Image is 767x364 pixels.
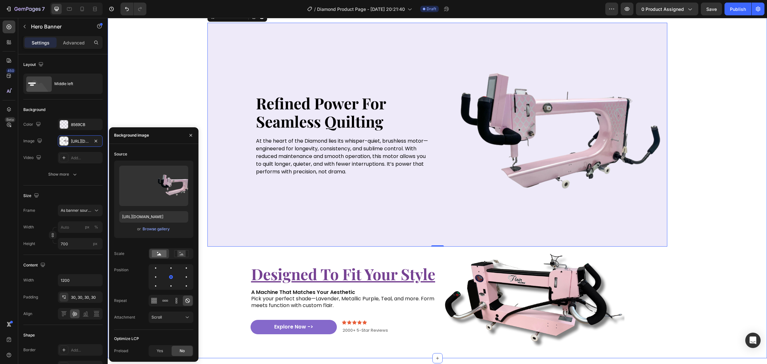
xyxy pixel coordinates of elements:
input: https://example.com/image.jpg [119,211,188,223]
div: 450 [6,68,15,73]
strong: refined power for seamless quilting [148,75,278,114]
span: / [314,6,316,12]
button: Publish [724,3,751,15]
iframe: Design area [108,18,767,364]
input: px [58,238,103,249]
span: or [137,225,141,233]
span: Save [706,6,717,12]
div: Image [23,137,43,146]
div: Browse gallery [143,226,170,232]
div: Add... [71,155,101,161]
img: preview-image [119,166,188,206]
div: Explore Now -> [167,306,205,313]
p: 7 [42,5,45,13]
div: Source [114,151,127,157]
button: 7 [3,3,48,15]
button: 0 product assigned [636,3,698,15]
span: px [93,241,97,246]
button: Explore Now -&gt; [143,302,229,316]
div: Repeat [114,298,127,304]
div: Background image [114,132,149,138]
div: % [94,224,98,230]
div: Align [23,311,32,317]
label: Width [23,224,34,230]
div: Middle left [54,76,93,91]
div: px [85,224,89,230]
span: No [180,348,185,354]
button: Save [701,3,722,15]
button: Show more [23,169,103,180]
div: Preload [114,348,128,354]
div: Open Intercom Messenger [745,333,761,348]
span: 0 product assigned [641,6,684,12]
div: Color [23,120,42,129]
div: [URL][DOMAIN_NAME] [71,138,89,144]
div: Undo/Redo [120,3,146,15]
label: Height [23,241,35,247]
div: Layout [23,60,45,69]
span: As banner source [61,208,92,213]
span: Yes [157,348,163,354]
u: designed to fit your style [143,246,328,266]
div: Shape [23,332,35,338]
div: 30, 30, 30, 30 [71,295,101,300]
div: Width [23,277,34,283]
div: Padding [23,294,38,300]
button: px [92,223,100,231]
p: Pick your perfect shade—Lavender, Metallic Purple, Teal, and more. Form meets function with custo... [143,278,329,291]
div: Video [23,154,43,162]
div: Border [23,347,36,353]
span: Draft [427,6,436,12]
p: Settings [32,39,50,46]
img: gempages_566748255581373349-48ecfd97-f877-4edc-9da5-06fcd2b0abaa.svg [330,229,517,333]
p: 2000+ 5-Star Reviews [235,310,329,315]
div: Attachment [114,314,135,320]
button: Scroll [149,312,193,323]
p: Advanced [63,39,85,46]
span: At the heart of the Diamond lies its whisper-quiet, brushless motor—engineered for longevity, con... [148,119,320,157]
span: Diamond Product Page - [DATE] 20:21:40 [317,6,405,12]
div: Show more [48,171,78,178]
div: Optimize LCP [114,336,139,342]
div: Background [23,107,45,113]
input: px% [58,221,103,233]
div: Content [23,261,47,270]
div: Position [114,267,128,273]
button: % [83,223,91,231]
div: Size [23,192,40,200]
strong: A Machine That Matches Your Aesthetic [143,271,247,278]
p: Hero Banner [31,23,85,30]
span: Scroll [151,315,162,320]
button: As banner source [58,205,103,216]
input: Auto [58,274,102,286]
div: Beta [5,117,15,122]
label: Frame [23,208,35,213]
div: 8569CB [71,122,101,128]
div: Publish [730,6,746,12]
button: Browse gallery [142,226,170,232]
div: Scale [114,251,124,257]
div: Add... [71,347,101,353]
